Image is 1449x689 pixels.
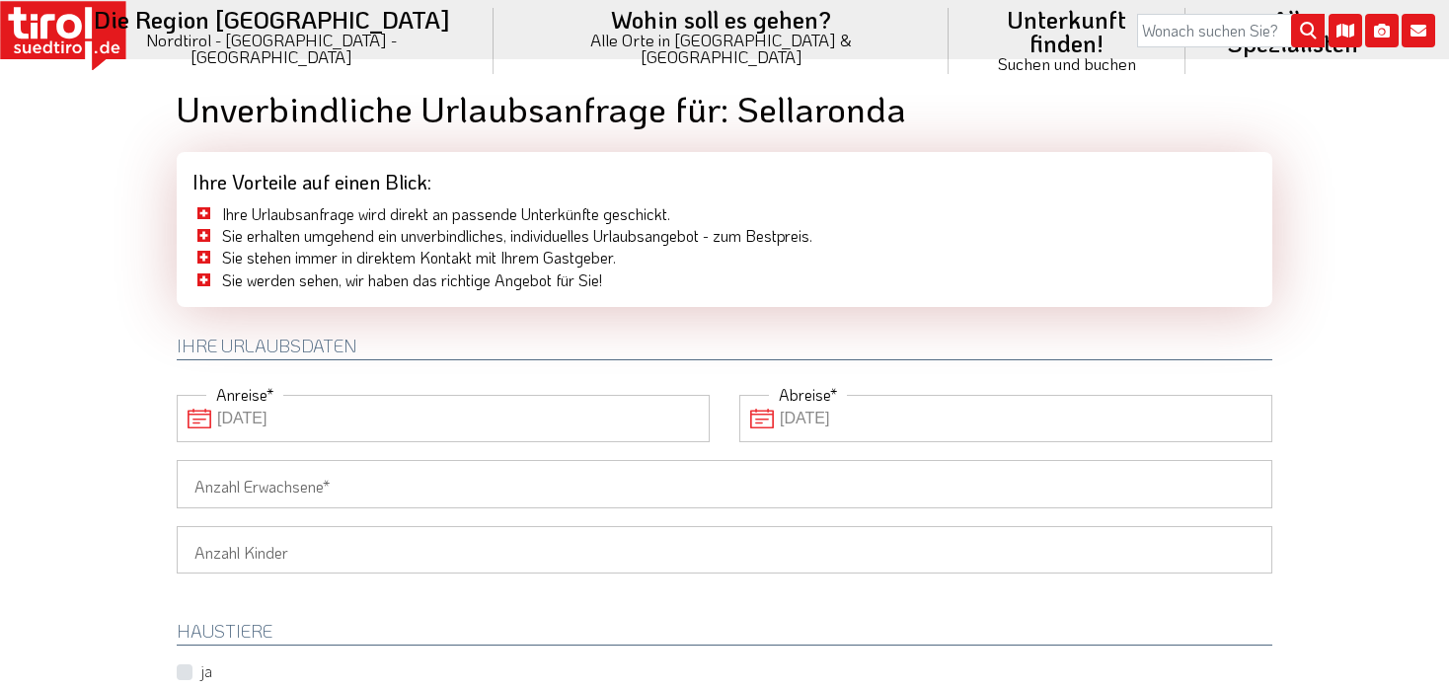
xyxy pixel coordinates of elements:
[177,152,1272,203] div: Ihre Vorteile auf einen Blick:
[192,225,1257,247] li: Sie erhalten umgehend ein unverbindliches, individuelles Urlaubsangebot - zum Bestpreis.
[192,203,1257,225] li: Ihre Urlaubsanfrage wird direkt an passende Unterkünfte geschickt.
[192,247,1257,268] li: Sie stehen immer in direktem Kontakt mit Ihrem Gastgeber.
[1402,14,1435,47] i: Kontakt
[73,32,470,65] small: Nordtirol - [GEOGRAPHIC_DATA] - [GEOGRAPHIC_DATA]
[517,32,925,65] small: Alle Orte in [GEOGRAPHIC_DATA] & [GEOGRAPHIC_DATA]
[200,660,212,682] label: ja
[972,55,1162,72] small: Suchen und buchen
[192,269,1257,291] li: Sie werden sehen, wir haben das richtige Angebot für Sie!
[177,622,1272,646] h2: HAUSTIERE
[1329,14,1362,47] i: Karte öffnen
[1137,14,1325,47] input: Wonach suchen Sie?
[177,337,1272,360] h2: Ihre Urlaubsdaten
[177,89,1272,128] h1: Unverbindliche Urlaubsanfrage für: Sellaronda
[1365,14,1399,47] i: Fotogalerie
